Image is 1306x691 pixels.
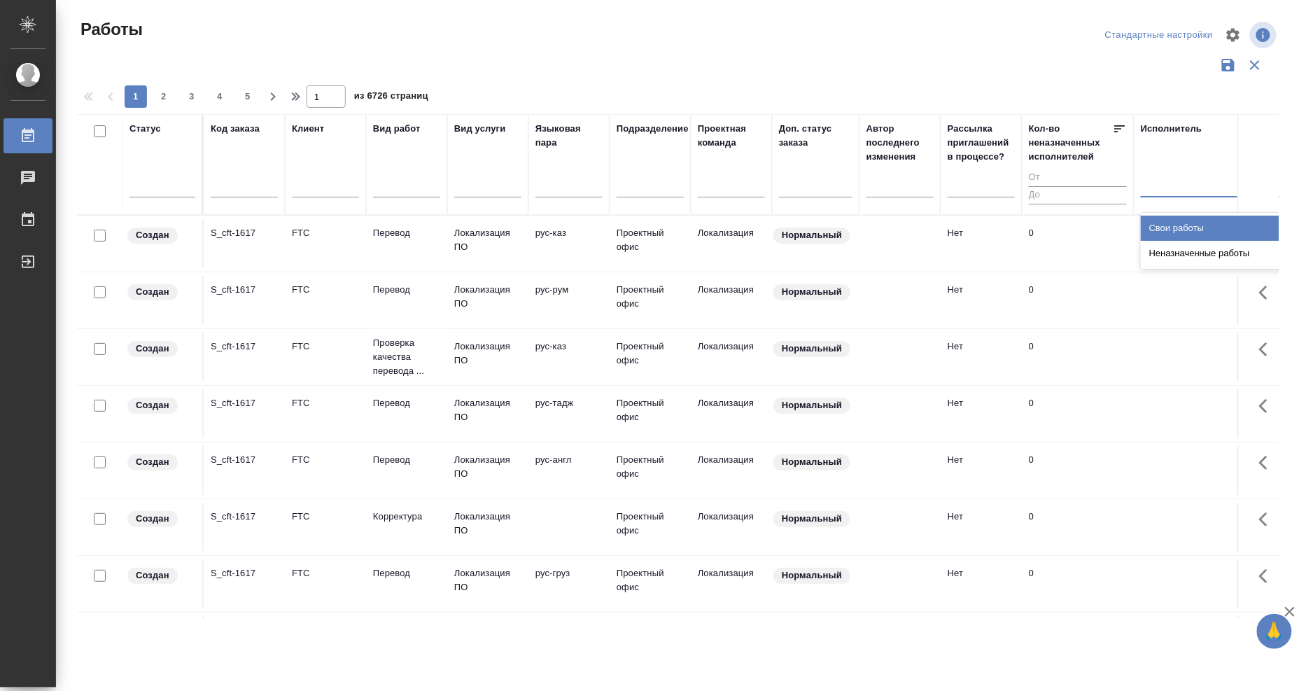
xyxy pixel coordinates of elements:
[136,398,169,412] p: Создан
[1251,559,1284,593] button: Здесь прячутся важные кнопки
[610,446,691,495] td: Проектный офис
[1251,276,1284,309] button: Здесь прячутся важные кнопки
[1022,503,1134,552] td: 0
[209,90,231,104] span: 4
[1029,186,1127,204] input: До
[454,396,521,424] p: Локализация ПО
[779,122,852,150] div: Доп. статус заказа
[136,455,169,469] p: Создан
[1022,389,1134,438] td: 0
[211,510,278,524] div: S_cft-1617
[454,510,521,538] p: Локализация ПО
[782,285,842,299] p: Нормальный
[941,559,1022,608] td: Нет
[454,283,521,311] p: Локализация ПО
[292,122,324,136] div: Клиент
[691,559,772,608] td: Локализация
[941,389,1022,438] td: Нет
[1250,22,1279,48] span: Посмотреть информацию
[698,122,765,150] div: Проектная команда
[136,342,169,356] p: Создан
[153,90,175,104] span: 2
[237,85,259,108] button: 5
[292,340,359,354] p: FTC
[1216,18,1250,52] span: Настроить таблицу
[292,396,359,410] p: FTC
[610,616,691,665] td: Проектный офис
[1029,169,1127,187] input: От
[782,455,842,469] p: Нормальный
[211,340,278,354] div: S_cft-1617
[866,122,934,164] div: Автор последнего изменения
[211,283,278,297] div: S_cft-1617
[237,90,259,104] span: 5
[1022,276,1134,325] td: 0
[610,219,691,268] td: Проектный офис
[528,333,610,382] td: рус-каз
[1251,446,1284,480] button: Здесь прячутся важные кнопки
[528,559,610,608] td: рус-груз
[1251,389,1284,423] button: Здесь прячутся важные кнопки
[126,226,195,245] div: Заказ еще не согласован с клиентом, искать исполнителей рано
[292,566,359,580] p: FTC
[211,122,260,136] div: Код заказа
[181,90,203,104] span: 3
[454,453,521,481] p: Локализация ПО
[126,510,195,529] div: Заказ еще не согласован с клиентом, искать исполнителей рано
[941,616,1022,665] td: Нет
[136,568,169,582] p: Создан
[1022,616,1134,665] td: 0
[373,226,440,240] p: Перевод
[373,510,440,524] p: Корректура
[373,283,440,297] p: Перевод
[1029,122,1113,164] div: Кол-во неназначенных исполнителей
[126,283,195,302] div: Заказ еще не согласован с клиентом, искать исполнителей рано
[941,333,1022,382] td: Нет
[211,566,278,580] div: S_cft-1617
[373,566,440,580] p: Перевод
[691,219,772,268] td: Локализация
[126,396,195,415] div: Заказ еще не согласован с клиентом, искать исполнителей рано
[941,276,1022,325] td: Нет
[691,333,772,382] td: Локализация
[292,283,359,297] p: FTC
[136,228,169,242] p: Создан
[1251,333,1284,366] button: Здесь прячутся важные кнопки
[1263,617,1286,646] span: 🙏
[1242,52,1268,78] button: Сбросить фильтры
[211,396,278,410] div: S_cft-1617
[454,122,506,136] div: Вид услуги
[691,446,772,495] td: Локализация
[126,340,195,358] div: Заказ еще не согласован с клиентом, искать исполнителей рано
[617,122,689,136] div: Подразделение
[610,389,691,438] td: Проектный офис
[1141,122,1202,136] div: Исполнитель
[126,566,195,585] div: Заказ еще не согласован с клиентом, искать исполнителей рано
[610,503,691,552] td: Проектный офис
[454,340,521,368] p: Локализация ПО
[1257,614,1292,649] button: 🙏
[528,276,610,325] td: рус-рум
[1251,503,1284,536] button: Здесь прячутся важные кнопки
[782,512,842,526] p: Нормальный
[528,389,610,438] td: рус-тадж
[1215,52,1242,78] button: Сохранить фильтры
[354,88,428,108] span: из 6726 страниц
[610,276,691,325] td: Проектный офис
[941,446,1022,495] td: Нет
[610,559,691,608] td: Проектный офис
[211,226,278,240] div: S_cft-1617
[782,228,842,242] p: Нормальный
[454,226,521,254] p: Локализация ПО
[691,276,772,325] td: Локализация
[77,18,143,41] span: Работы
[528,219,610,268] td: рус-каз
[454,566,521,594] p: Локализация ПО
[610,333,691,382] td: Проектный офис
[153,85,175,108] button: 2
[1022,446,1134,495] td: 0
[691,503,772,552] td: Локализация
[292,226,359,240] p: FTC
[211,453,278,467] div: S_cft-1617
[126,453,195,472] div: Заказ еще не согласован с клиентом, искать исполнителей рано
